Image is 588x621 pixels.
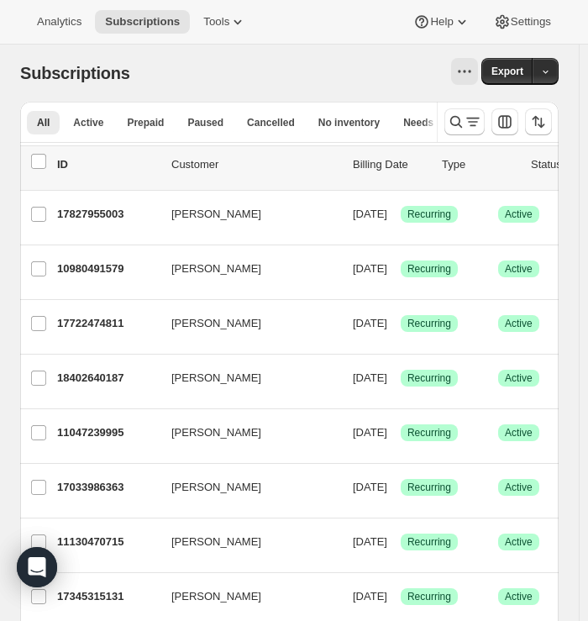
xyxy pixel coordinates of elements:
p: 17033986363 [57,479,158,496]
span: [PERSON_NAME] [171,206,261,223]
button: [PERSON_NAME] [161,365,329,392]
span: Active [505,208,533,221]
button: [PERSON_NAME] [161,474,329,501]
button: [PERSON_NAME] [161,583,329,610]
button: [PERSON_NAME] [161,419,329,446]
button: [PERSON_NAME] [161,255,329,282]
button: Customize table column order and visibility [491,108,518,135]
p: 11047239995 [57,424,158,441]
span: [PERSON_NAME] [171,534,261,550]
span: [DATE] [353,481,387,493]
span: [PERSON_NAME] [171,261,261,277]
button: Subscriptions [95,10,190,34]
span: [PERSON_NAME] [171,588,261,605]
span: Active [505,317,533,330]
span: [DATE] [353,590,387,603]
p: 17722474811 [57,315,158,332]
p: Customer [171,156,339,173]
button: Tools [193,10,256,34]
span: [DATE] [353,535,387,548]
button: Export [481,58,533,85]
span: Cancelled [247,116,295,129]
span: Active [73,116,103,129]
div: Open Intercom Messenger [17,547,57,587]
span: Tools [203,15,229,29]
span: [PERSON_NAME] [171,479,261,496]
span: Recurring [407,590,451,603]
span: [PERSON_NAME] [171,370,261,387]
span: All [37,116,50,129]
button: Search and filter results [444,108,485,135]
span: Active [505,481,533,494]
span: Active [505,590,533,603]
span: Active [505,535,533,549]
button: View actions for Subscriptions [451,58,478,85]
span: Paused [187,116,223,129]
span: Subscriptions [20,64,130,82]
span: Recurring [407,426,451,439]
span: [DATE] [353,262,387,275]
span: Export [491,65,523,78]
p: 17827955003 [57,206,158,223]
span: Recurring [407,371,451,385]
span: Prepaid [127,116,164,129]
p: 10980491579 [57,261,158,277]
span: Active [505,262,533,276]
span: [PERSON_NAME] [171,424,261,441]
span: [DATE] [353,317,387,329]
p: Billing Date [353,156,428,173]
span: Analytics [37,15,81,29]
p: 11130470715 [57,534,158,550]
button: [PERSON_NAME] [161,310,329,337]
span: [DATE] [353,208,387,220]
span: Active [505,371,533,385]
span: Recurring [407,535,451,549]
span: Subscriptions [105,15,180,29]
button: Settings [484,10,561,34]
span: No inventory [318,116,380,129]
span: Needs Review [403,116,471,129]
button: [PERSON_NAME] [161,201,329,228]
div: Type [442,156,517,173]
span: Recurring [407,317,451,330]
span: [DATE] [353,371,387,384]
span: [PERSON_NAME] [171,315,261,332]
button: [PERSON_NAME] [161,529,329,555]
span: Settings [511,15,551,29]
button: Analytics [27,10,92,34]
p: ID [57,156,158,173]
p: 17345315131 [57,588,158,605]
button: Help [403,10,480,34]
button: Sort the results [525,108,552,135]
span: Active [505,426,533,439]
span: Help [430,15,453,29]
span: Recurring [407,262,451,276]
span: Recurring [407,208,451,221]
p: 18402640187 [57,370,158,387]
span: [DATE] [353,426,387,439]
span: Recurring [407,481,451,494]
